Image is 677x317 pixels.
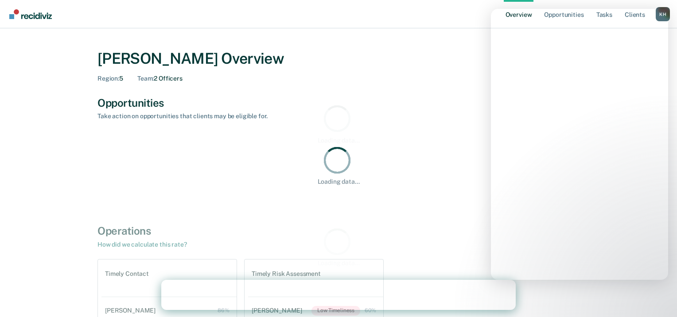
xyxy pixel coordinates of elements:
[252,307,306,314] div: [PERSON_NAME]
[365,307,376,313] div: 60%
[311,306,360,316] span: Low Timeliness
[318,178,360,186] div: Loading data...
[647,287,668,308] iframe: Intercom live chat
[656,7,670,21] button: Profile dropdown button
[9,9,52,19] img: Recidiviz
[97,224,580,237] div: Operations
[137,75,154,82] span: Team :
[97,75,119,82] span: Region :
[105,270,149,278] h1: Timely Contact
[97,50,580,68] div: [PERSON_NAME] Overview
[97,75,123,82] div: 5
[491,9,668,280] iframe: Intercom live chat
[252,270,321,278] h1: Timely Risk Assessment
[97,241,187,248] a: How did we calculate this rate?
[161,280,516,310] iframe: Intercom live chat banner
[137,75,183,82] div: 2 Officers
[105,307,159,314] div: [PERSON_NAME]
[218,307,230,313] div: 86%
[656,7,670,21] div: K H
